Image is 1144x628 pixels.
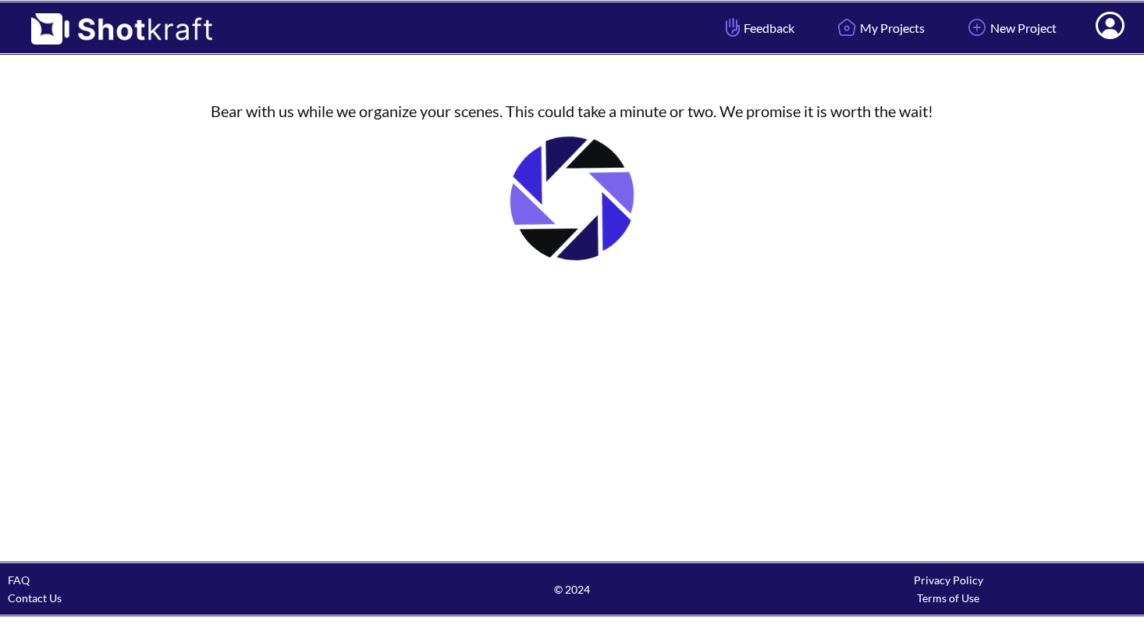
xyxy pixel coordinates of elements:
img: Add Icon [964,14,990,41]
a: Contact Us [8,591,62,605]
a: FAQ [8,573,30,587]
div: Terms of Use [760,589,1136,607]
img: Home Icon [833,14,860,41]
a: My Projects [822,7,936,48]
a: New Project [952,7,1068,48]
div: Privacy Policy [760,571,1136,589]
img: Hand Icon [722,14,744,41]
span: © 2024 [384,580,760,598]
img: Loading.. [494,120,650,277]
span: Feedback [722,19,794,37]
